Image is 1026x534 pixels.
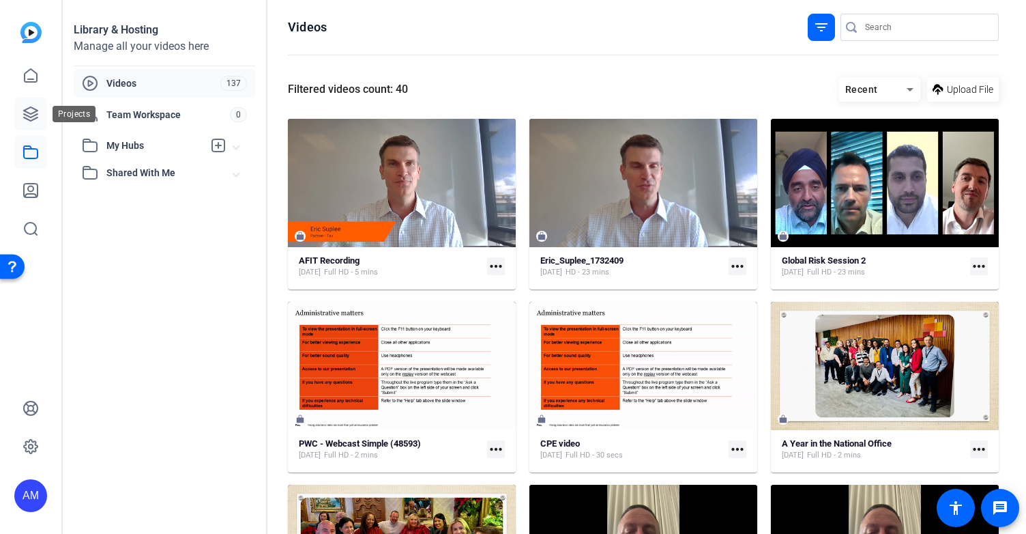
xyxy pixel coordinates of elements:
[106,166,233,180] span: Shared With Me
[299,255,482,278] a: AFIT Recording[DATE]Full HD - 5 mins
[74,22,255,38] div: Library & Hosting
[540,255,723,278] a: Eric_Suplee_1732409[DATE]HD - 23 mins
[782,450,804,461] span: [DATE]
[299,450,321,461] span: [DATE]
[540,267,562,278] span: [DATE]
[782,267,804,278] span: [DATE]
[487,440,505,458] mat-icon: more_horiz
[540,438,723,461] a: CPE video[DATE]Full HD - 30 secs
[970,440,988,458] mat-icon: more_horiz
[845,84,878,95] span: Recent
[106,108,230,122] span: Team Workspace
[74,159,255,186] mat-expansion-panel-header: Shared With Me
[782,255,866,266] strong: Global Risk Session 2
[14,479,47,512] div: AM
[324,450,378,461] span: Full HD - 2 mins
[299,267,321,278] span: [DATE]
[540,255,624,266] strong: Eric_Suplee_1732409
[782,438,892,449] strong: A Year in the National Office
[782,255,965,278] a: Global Risk Session 2[DATE]Full HD - 23 mins
[74,132,255,159] mat-expansion-panel-header: My Hubs
[729,440,746,458] mat-icon: more_horiz
[299,438,421,449] strong: PWC - Webcast Simple (48593)
[324,267,378,278] span: Full HD - 5 mins
[865,19,988,36] input: Search
[487,257,505,275] mat-icon: more_horiz
[992,500,1008,516] mat-icon: message
[288,19,327,36] h1: Videos
[782,438,965,461] a: A Year in the National Office[DATE]Full HD - 2 mins
[106,76,220,90] span: Videos
[807,267,865,278] span: Full HD - 23 mins
[947,83,993,97] span: Upload File
[566,450,623,461] span: Full HD - 30 secs
[813,19,830,36] mat-icon: filter_list
[74,38,255,55] div: Manage all your videos here
[927,77,999,102] button: Upload File
[540,438,580,449] strong: CPE video
[288,81,408,98] div: Filtered videos count: 40
[299,438,482,461] a: PWC - Webcast Simple (48593)[DATE]Full HD - 2 mins
[807,450,861,461] span: Full HD - 2 mins
[299,255,360,266] strong: AFIT Recording
[230,107,247,122] span: 0
[540,450,562,461] span: [DATE]
[948,500,964,516] mat-icon: accessibility
[53,106,96,122] div: Projects
[566,267,609,278] span: HD - 23 mins
[729,257,746,275] mat-icon: more_horiz
[970,257,988,275] mat-icon: more_horiz
[106,139,203,153] span: My Hubs
[20,22,42,43] img: blue-gradient.svg
[220,76,247,91] span: 137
